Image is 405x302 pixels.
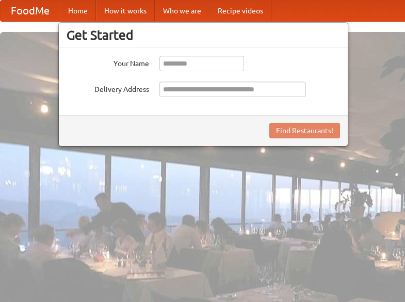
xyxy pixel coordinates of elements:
[269,123,340,138] button: Find Restaurants!
[155,1,209,21] a: Who we are
[1,1,60,21] a: FoodMe
[96,1,155,21] a: How it works
[60,1,96,21] a: Home
[67,56,149,69] label: Your Name
[67,27,340,43] h3: Get Started
[67,82,149,94] label: Delivery Address
[209,1,271,21] a: Recipe videos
